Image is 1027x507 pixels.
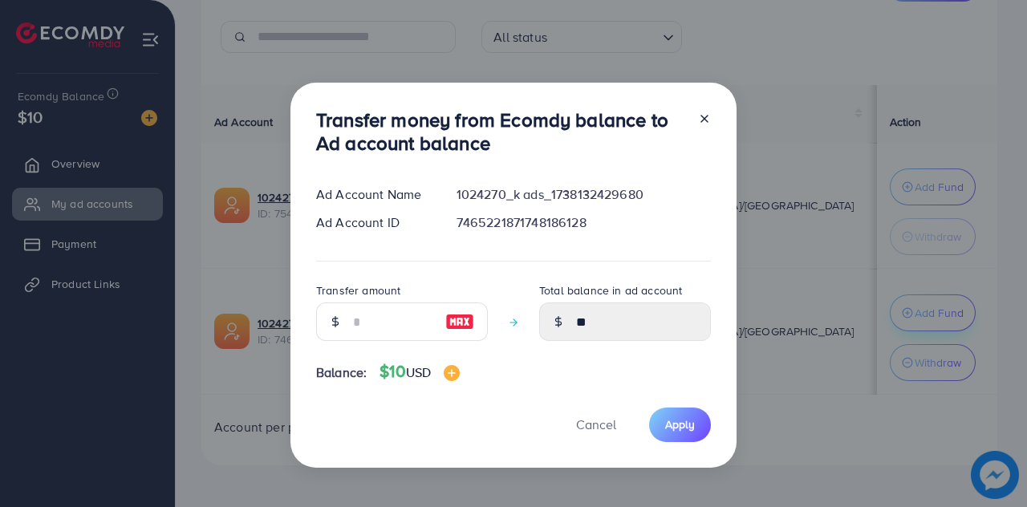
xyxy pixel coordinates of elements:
[649,408,711,442] button: Apply
[380,362,460,382] h4: $10
[576,416,616,433] span: Cancel
[556,408,636,442] button: Cancel
[539,282,682,298] label: Total balance in ad account
[316,282,400,298] label: Transfer amount
[406,363,431,381] span: USD
[303,185,444,204] div: Ad Account Name
[444,365,460,381] img: image
[444,185,724,204] div: 1024270_k ads_1738132429680
[665,416,695,432] span: Apply
[303,213,444,232] div: Ad Account ID
[316,108,685,155] h3: Transfer money from Ecomdy balance to Ad account balance
[444,213,724,232] div: 7465221871748186128
[445,312,474,331] img: image
[316,363,367,382] span: Balance:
